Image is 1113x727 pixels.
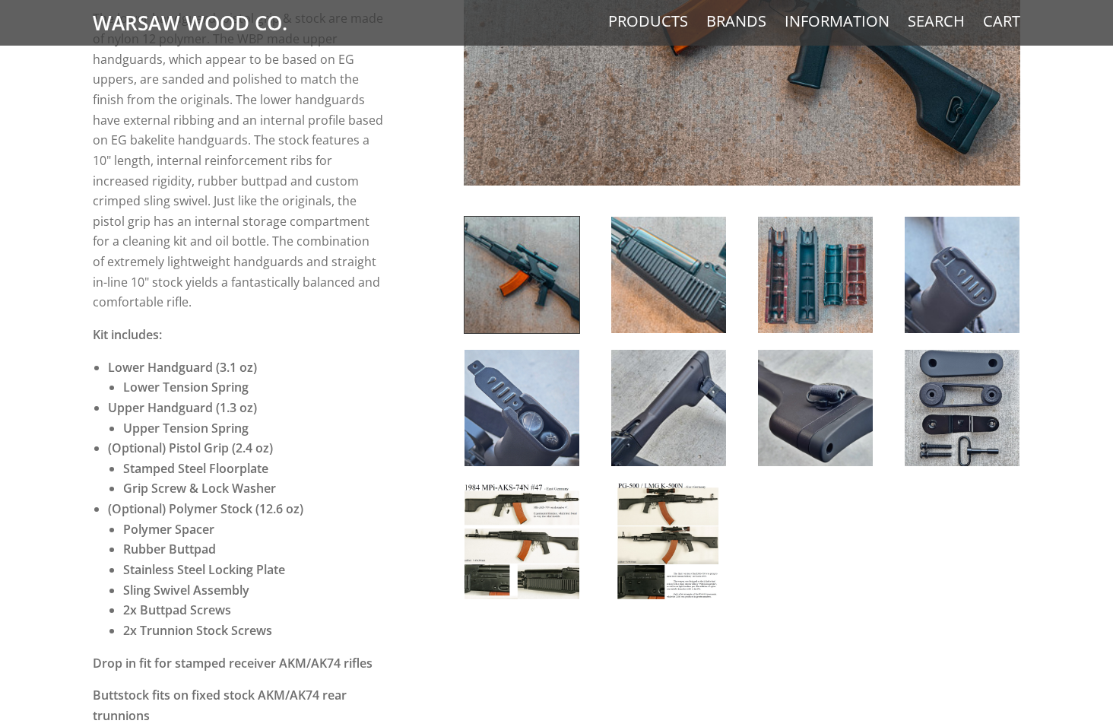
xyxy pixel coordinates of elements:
strong: Rubber Buttpad [123,541,216,557]
strong: Sling Swivel Assembly [123,582,249,598]
strong: 2x Trunnion Stock Screws [123,622,272,639]
strong: (Optional) Polymer Stock (12.6 oz) [108,500,303,517]
strong: Stamped Steel Floorplate [123,460,268,477]
img: East German AK-74 Prototype Furniture [611,217,726,333]
img: East German AK-74 Prototype Furniture [905,217,1019,333]
a: Information [785,11,889,31]
strong: Lower Handguard (3.1 oz) [108,359,257,376]
p: The lower handguard, pistol grip & stock are made of nylon 12 polymer. The WBP made upper handgua... [93,8,384,313]
a: Brands [706,11,766,31]
strong: Kit includes: [93,326,162,343]
strong: Upper Tension Spring [123,420,249,437]
strong: Stainless Steel Locking Plate [123,561,285,578]
img: East German AK-74 Prototype Furniture [905,350,1019,466]
img: East German AK-74 Prototype Furniture [611,350,726,466]
a: Search [908,11,965,31]
img: East German AK-74 Prototype Furniture [758,350,873,466]
a: Products [608,11,688,31]
img: East German AK-74 Prototype Furniture [465,350,579,466]
img: East German AK-74 Prototype Furniture [611,483,726,599]
img: East German AK-74 Prototype Furniture [465,483,579,599]
strong: Grip Screw & Lock Washer [123,480,276,497]
strong: Polymer Spacer [123,521,214,538]
img: East German AK-74 Prototype Furniture [465,217,579,333]
a: Cart [983,11,1020,31]
strong: 2x Buttpad Screws [123,602,231,618]
strong: Lower Tension Spring [123,379,249,395]
strong: (Optional) Pistol Grip (2.4 oz) [108,440,273,456]
strong: Drop in fit for stamped receiver AKM/AK74 rifles [93,655,373,671]
img: East German AK-74 Prototype Furniture [758,217,873,333]
strong: Upper Handguard (1.3 oz) [108,399,257,416]
strong: Buttstock fits on fixed stock AKM/AK74 rear trunnions [93,687,347,724]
